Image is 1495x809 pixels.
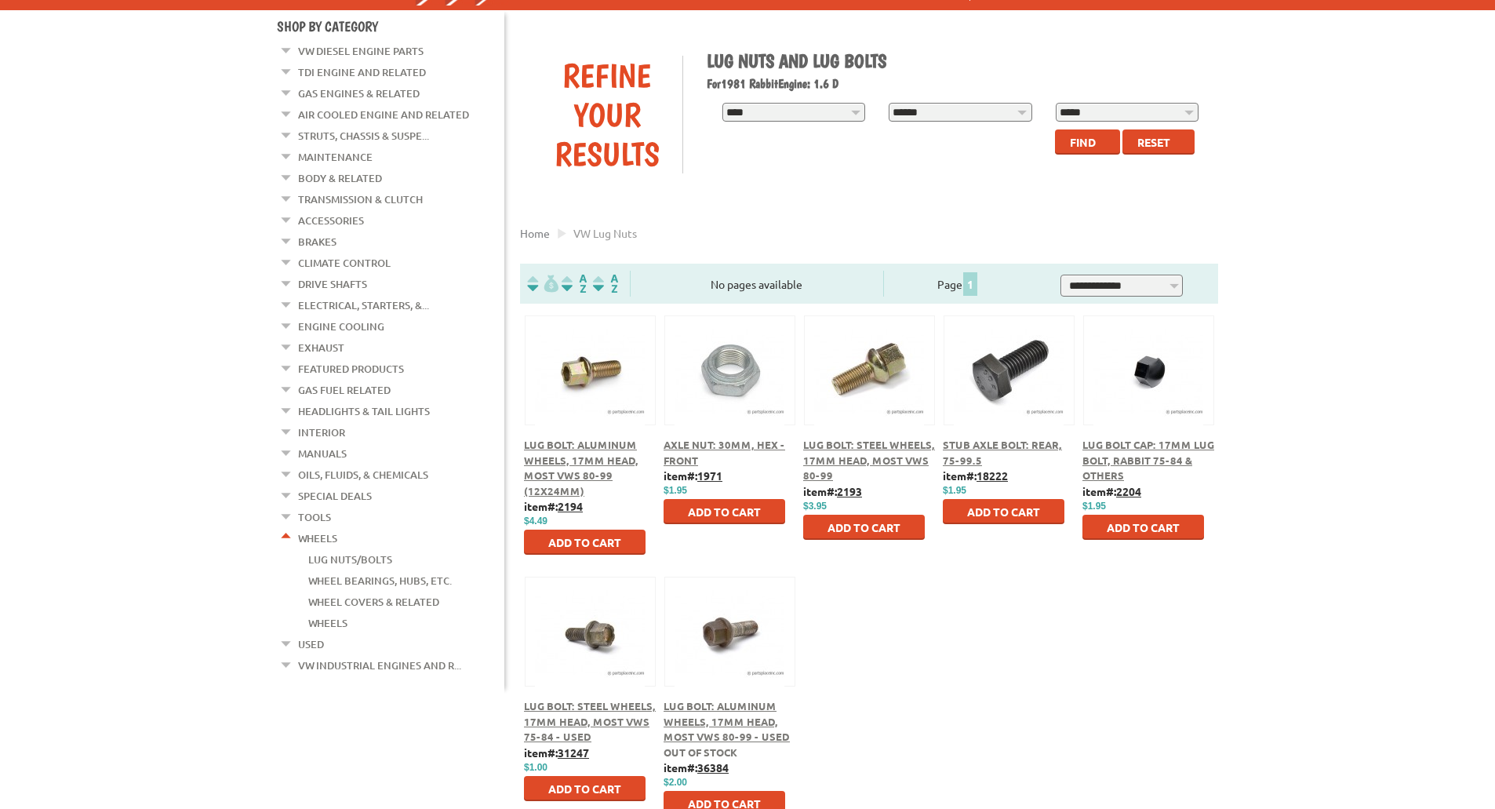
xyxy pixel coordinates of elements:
[298,401,430,421] a: Headlights & Tail Lights
[298,126,429,146] a: Struts, Chassis & Suspe...
[707,76,721,91] span: For
[308,570,452,591] a: Wheel Bearings, Hubs, Etc.
[697,468,722,483] u: 1971
[298,62,426,82] a: TDI Engine and Related
[298,337,344,358] a: Exhaust
[631,276,883,293] div: No pages available
[1116,484,1141,498] u: 2204
[1070,135,1096,149] span: Find
[298,83,420,104] a: Gas Engines & Related
[1055,129,1120,155] button: Find
[664,485,687,496] span: $1.95
[298,253,391,273] a: Climate Control
[590,275,621,293] img: Sort by Sales Rank
[664,699,790,743] a: Lug Bolt: Aluminum Wheels, 17mm Head, Most VWs 80-99 - Used
[778,76,838,91] span: Engine: 1.6 D
[308,592,439,612] a: Wheel Covers & Related
[548,782,621,796] span: Add to Cart
[298,274,367,294] a: Drive Shafts
[298,231,336,252] a: Brakes
[532,56,682,173] div: Refine Your Results
[298,189,423,210] a: Transmission & Clutch
[298,507,331,527] a: Tools
[943,499,1064,524] button: Add to Cart
[298,380,391,400] a: Gas Fuel Related
[308,613,347,633] a: Wheels
[298,359,404,379] a: Featured Products
[837,484,862,498] u: 2193
[1082,515,1204,540] button: Add to Cart
[298,147,373,167] a: Maintenance
[664,468,722,483] b: item#:
[664,438,785,467] a: Axle Nut: 30mm, Hex - Front
[298,465,428,485] a: Oils, Fluids, & Chemicals
[697,760,729,774] u: 36384
[298,486,372,506] a: Special Deals
[298,634,324,654] a: Used
[828,520,900,534] span: Add to Cart
[558,499,583,513] u: 2194
[664,760,729,774] b: item#:
[943,485,966,496] span: $1.95
[524,699,656,743] a: Lug Bolt: Steel Wheels, 17mm Head, Most VWs 75-84 - Used
[707,49,1207,72] h1: Lug Nuts and Lug Bolts
[1082,484,1141,498] b: item#:
[707,76,1207,91] h2: 1981 Rabbit
[524,499,583,513] b: item#:
[803,501,827,512] span: $3.95
[548,535,621,549] span: Add to Cart
[1082,501,1106,512] span: $1.95
[688,505,761,519] span: Add to Cart
[298,104,469,125] a: Air Cooled Engine and Related
[573,226,637,240] span: VW lug nuts
[803,515,925,540] button: Add to Cart
[803,484,862,498] b: item#:
[524,776,646,801] button: Add to Cart
[664,745,737,759] span: Out of stock
[963,272,977,296] span: 1
[1122,129,1195,155] button: Reset
[803,438,935,482] a: Lug Bolt: Steel Wheels, 17mm Head, Most VWs 80-99
[520,226,550,240] a: Home
[298,41,424,61] a: VW Diesel Engine Parts
[943,468,1008,483] b: item#:
[883,271,1033,297] div: Page
[524,516,547,527] span: $4.49
[943,438,1062,467] a: Stub Axle Bolt: Rear, 75-99.5
[298,422,345,443] a: Interior
[527,275,558,293] img: filterpricelow.svg
[277,18,504,35] h4: Shop By Category
[664,777,687,788] span: $2.00
[308,549,392,570] a: Lug Nuts/Bolts
[558,275,590,293] img: Sort by Headline
[977,468,1008,483] u: 18222
[558,745,589,760] u: 31247
[524,762,547,773] span: $1.00
[524,438,638,497] a: Lug Bolt: Aluminum Wheels, 17mm Head, Most VWs 80-99 (12x24mm)
[524,530,646,555] button: Add to Cart
[1137,135,1170,149] span: Reset
[298,443,347,464] a: Manuals
[664,499,785,524] button: Add to Cart
[524,745,589,760] b: item#:
[298,295,429,315] a: Electrical, Starters, &...
[298,168,382,188] a: Body & Related
[298,316,384,337] a: Engine Cooling
[298,210,364,231] a: Accessories
[298,528,337,548] a: Wheels
[967,505,1040,519] span: Add to Cart
[1107,520,1180,534] span: Add to Cart
[1082,438,1214,482] a: Lug Bolt Cap: 17mm Lug Bolt, Rabbit 75-84 & Others
[298,655,461,676] a: VW Industrial Engines and R...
